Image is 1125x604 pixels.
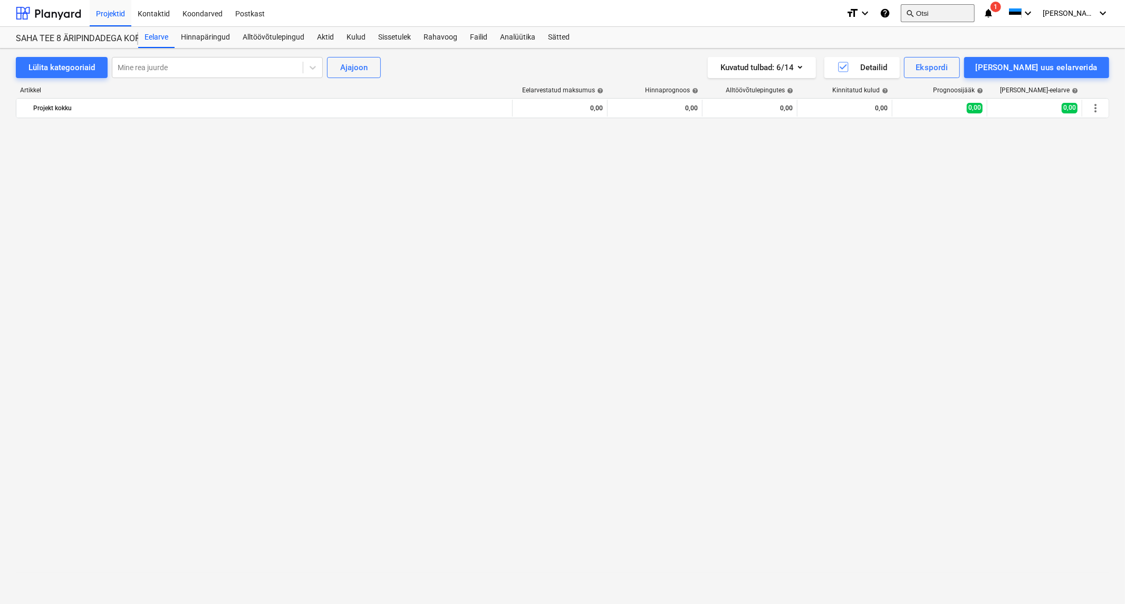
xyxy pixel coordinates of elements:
div: Ajajoon [340,61,368,74]
button: [PERSON_NAME] uus eelarverida [964,57,1109,78]
button: Ekspordi [904,57,959,78]
a: Sissetulek [372,27,417,48]
a: Kulud [340,27,372,48]
span: help [595,88,603,94]
i: keyboard_arrow_down [1097,7,1109,20]
span: 0,00 [1062,103,1078,113]
div: 0,00 [707,100,793,117]
a: Hinnapäringud [175,27,236,48]
div: Hinnaprognoos [645,87,698,94]
span: 1 [991,2,1001,12]
button: Lülita kategooriaid [16,57,108,78]
a: Eelarve [138,27,175,48]
div: Kuvatud tulbad : 6/14 [720,61,803,74]
div: Kinnitatud kulud [832,87,888,94]
a: Aktid [311,27,340,48]
iframe: Chat Widget [1072,553,1125,604]
span: help [975,88,983,94]
a: Rahavoog [417,27,464,48]
a: Sätted [542,27,576,48]
div: Artikkel [16,87,513,94]
button: Kuvatud tulbad:6/14 [708,57,816,78]
button: Detailid [824,57,900,78]
div: 0,00 [612,100,698,117]
span: Rohkem tegevusi [1089,102,1102,114]
i: notifications [983,7,994,20]
div: [PERSON_NAME] uus eelarverida [976,61,1098,74]
div: Ekspordi [916,61,948,74]
i: format_size [846,7,859,20]
button: Ajajoon [327,57,381,78]
a: Alltöövõtulepingud [236,27,311,48]
div: [PERSON_NAME]-eelarve [1000,87,1078,94]
span: search [906,9,914,17]
a: Failid [464,27,494,48]
div: Alltöövõtulepingutes [726,87,793,94]
div: 0,00 [517,100,603,117]
span: help [690,88,698,94]
button: Otsi [901,4,975,22]
div: Eelarvestatud maksumus [522,87,603,94]
div: Lülita kategooriaid [28,61,95,74]
i: Abikeskus [880,7,890,20]
div: Projekt kokku [33,100,508,117]
div: Detailid [837,61,887,74]
i: keyboard_arrow_down [1022,7,1034,20]
a: Analüütika [494,27,542,48]
i: keyboard_arrow_down [859,7,871,20]
span: help [785,88,793,94]
div: 0,00 [802,100,888,117]
span: 0,00 [967,103,983,113]
span: help [880,88,888,94]
div: Prognoosijääk [933,87,983,94]
span: help [1070,88,1078,94]
div: SAHA TEE 8 ÄRIPINDADEGA KORTERMAJA [16,33,126,44]
span: [PERSON_NAME] [1043,9,1095,17]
